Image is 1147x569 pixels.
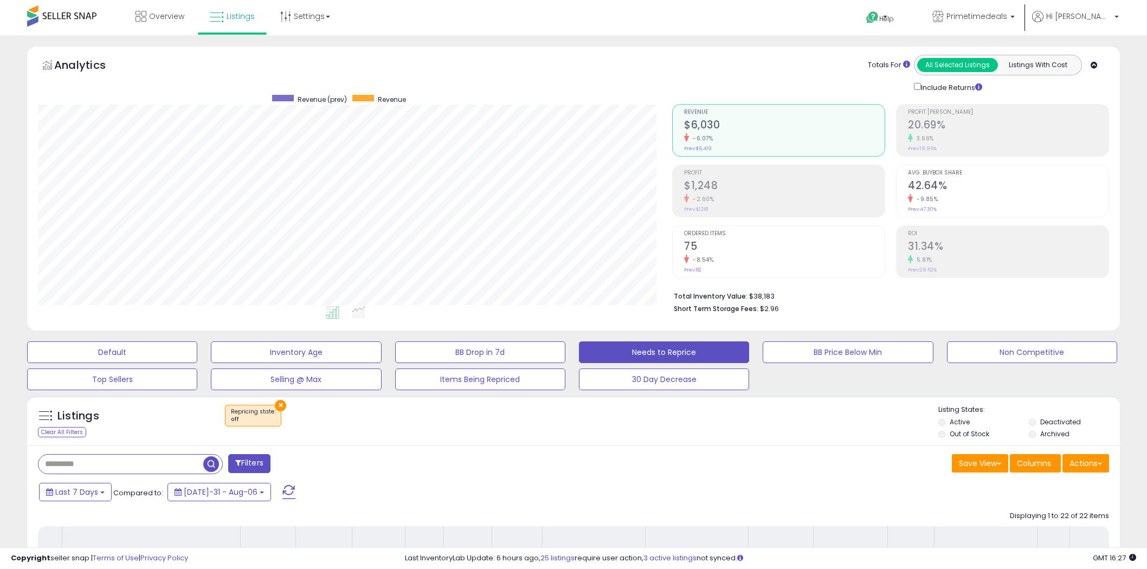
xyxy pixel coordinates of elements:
a: Terms of Use [93,553,139,563]
button: [DATE]-31 - Aug-06 [167,483,271,501]
div: Include Returns [906,81,995,93]
b: Short Term Storage Fees: [674,304,758,313]
div: Last InventoryLab Update: 6 hours ago, require user action, not synced. [405,553,1136,564]
span: Revenue [378,95,406,104]
b: Total Inventory Value: [674,292,748,301]
h5: Listings [57,409,99,424]
h5: Analytics [54,57,127,75]
small: Prev: 29.62% [908,267,937,273]
button: Columns [1010,454,1061,473]
small: -2.60% [689,195,714,203]
button: Actions [1062,454,1109,473]
button: Filters [228,454,270,473]
h2: 31.34% [908,240,1109,255]
span: Repricing state : [231,408,275,424]
span: [DATE]-31 - Aug-06 [184,487,257,497]
button: × [275,400,286,411]
small: Prev: $1,281 [684,206,708,212]
a: Help [858,3,915,35]
a: Hi [PERSON_NAME] [1032,11,1119,35]
label: Deactivated [1040,417,1081,426]
button: Selling @ Max [211,368,381,390]
button: 30 Day Decrease [579,368,749,390]
a: Privacy Policy [140,553,188,563]
small: -6.07% [689,134,713,143]
button: Non Competitive [947,341,1117,363]
span: Columns [1017,458,1051,469]
span: Hi [PERSON_NAME] [1046,11,1111,22]
span: Overview [149,11,184,22]
small: Prev: 82 [684,267,701,273]
span: Avg. Buybox Share [908,170,1109,176]
span: Revenue [684,109,885,115]
span: Listings [227,11,255,22]
span: Help [879,14,894,23]
small: Prev: 19.96% [908,145,937,152]
h2: 75 [684,240,885,255]
span: Revenue (prev) [298,95,347,104]
div: off [231,416,275,423]
label: Out of Stock [950,429,989,438]
div: Displaying 1 to 22 of 22 items [1010,511,1109,521]
label: Archived [1040,429,1069,438]
button: Top Sellers [27,368,197,390]
button: Inventory Age [211,341,381,363]
small: Prev: 47.30% [908,206,937,212]
button: Needs to Reprice [579,341,749,363]
small: -8.54% [689,256,713,264]
h2: $1,248 [684,179,885,194]
i: Get Help [866,11,879,24]
span: $2.96 [760,303,779,314]
strong: Copyright [11,553,50,563]
span: Profit [684,170,885,176]
p: Listing States: [938,405,1120,415]
span: Compared to: [113,488,163,498]
label: Active [950,417,970,426]
span: ROI [908,231,1109,237]
a: 25 listings [540,553,575,563]
h2: 20.69% [908,119,1109,133]
small: 5.81% [913,256,932,264]
button: Default [27,341,197,363]
button: Save View [952,454,1008,473]
small: -9.85% [913,195,938,203]
h2: $6,030 [684,119,885,133]
span: Primetimedeals [946,11,1007,22]
span: 2025-08-14 16:27 GMT [1093,553,1136,563]
button: BB Drop in 7d [395,341,565,363]
button: Last 7 Days [39,483,112,501]
a: 3 active listings [643,553,697,563]
button: BB Price Below Min [763,341,933,363]
button: Listings With Cost [997,58,1078,72]
h2: 42.64% [908,179,1109,194]
button: Items Being Repriced [395,368,565,390]
div: seller snap | | [11,553,188,564]
div: Totals For [868,60,910,70]
div: Clear All Filters [38,427,86,437]
small: 3.66% [913,134,934,143]
span: Ordered Items [684,231,885,237]
button: All Selected Listings [917,58,998,72]
small: Prev: $6,419 [684,145,712,152]
span: Last 7 Days [55,487,98,497]
li: $38,183 [674,289,1101,302]
span: Profit [PERSON_NAME] [908,109,1109,115]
